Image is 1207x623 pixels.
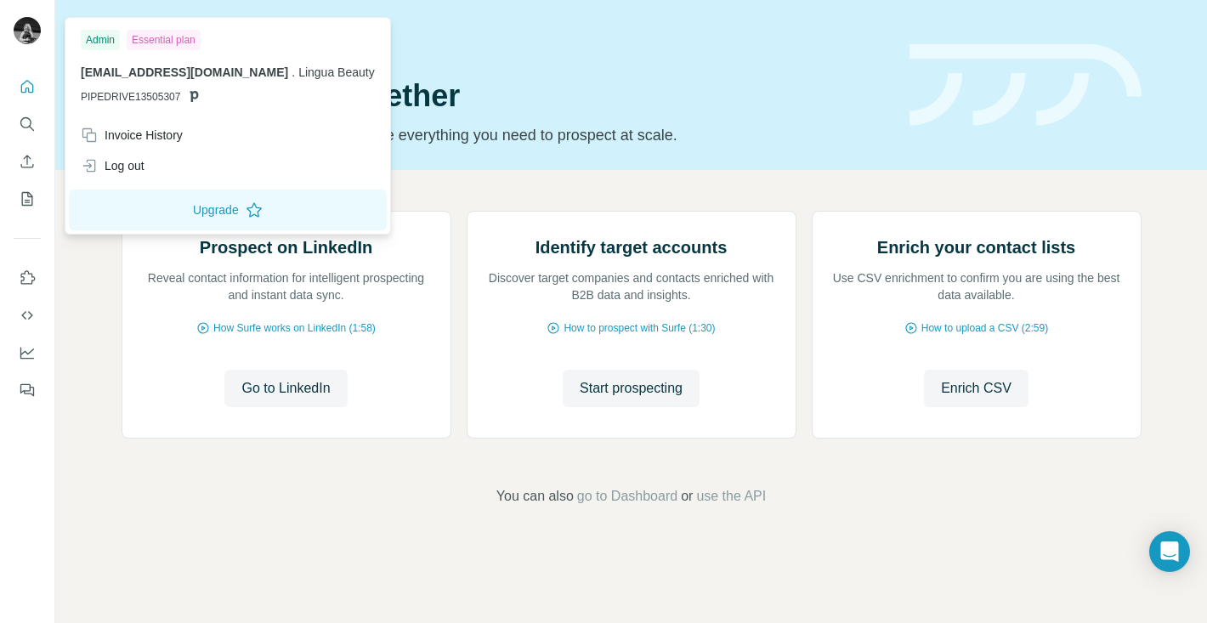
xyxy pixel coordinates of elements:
[535,235,728,259] h2: Identify target accounts
[14,17,41,44] img: Avatar
[241,378,330,399] span: Go to LinkedIn
[14,184,41,214] button: My lists
[200,235,372,259] h2: Prospect on LinkedIn
[224,370,347,407] button: Go to LinkedIn
[924,370,1028,407] button: Enrich CSV
[122,79,889,113] h1: Let’s prospect together
[577,486,677,507] button: go to Dashboard
[696,486,766,507] button: use the API
[298,65,375,79] span: Lingua Beauty
[81,65,288,79] span: [EMAIL_ADDRESS][DOMAIN_NAME]
[81,157,144,174] div: Log out
[496,486,574,507] span: You can also
[122,31,889,48] div: Quick start
[563,370,700,407] button: Start prospecting
[127,30,201,50] div: Essential plan
[14,337,41,368] button: Dashboard
[14,300,41,331] button: Use Surfe API
[681,486,693,507] span: or
[139,269,433,303] p: Reveal contact information for intelligent prospecting and instant data sync.
[14,109,41,139] button: Search
[484,269,779,303] p: Discover target companies and contacts enriched with B2B data and insights.
[213,320,376,336] span: How Surfe works on LinkedIn (1:58)
[14,263,41,293] button: Use Surfe on LinkedIn
[14,375,41,405] button: Feedback
[580,378,683,399] span: Start prospecting
[941,378,1011,399] span: Enrich CSV
[14,71,41,102] button: Quick start
[1149,531,1190,572] div: Open Intercom Messenger
[921,320,1048,336] span: How to upload a CSV (2:59)
[909,44,1142,127] img: banner
[81,89,180,105] span: PIPEDRIVE13505307
[292,65,295,79] span: .
[830,269,1124,303] p: Use CSV enrichment to confirm you are using the best data available.
[69,190,387,230] button: Upgrade
[122,123,889,147] p: Pick your starting point and we’ll provide everything you need to prospect at scale.
[564,320,715,336] span: How to prospect with Surfe (1:30)
[877,235,1075,259] h2: Enrich your contact lists
[14,146,41,177] button: Enrich CSV
[81,127,183,144] div: Invoice History
[81,30,120,50] div: Admin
